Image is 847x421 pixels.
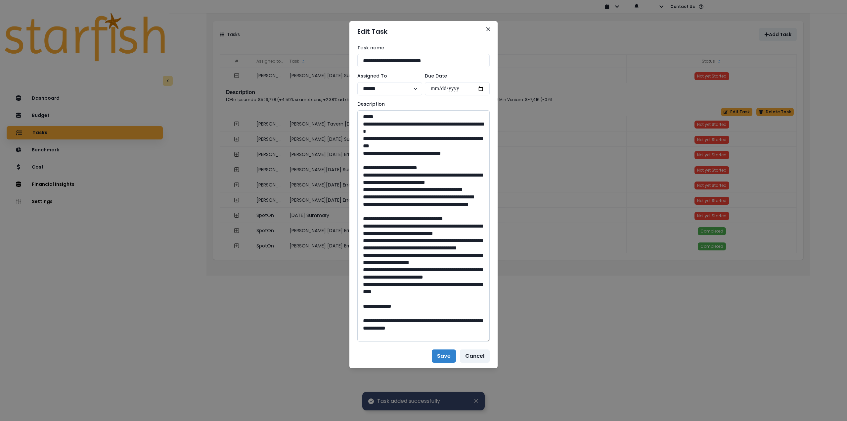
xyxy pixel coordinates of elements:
[425,73,486,79] label: Due Date
[460,349,490,363] button: Cancel
[357,101,486,108] label: Description
[357,44,486,51] label: Task name
[349,21,498,42] header: Edit Task
[483,24,494,34] button: Close
[357,73,418,79] label: Assigned To
[432,349,456,363] button: Save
